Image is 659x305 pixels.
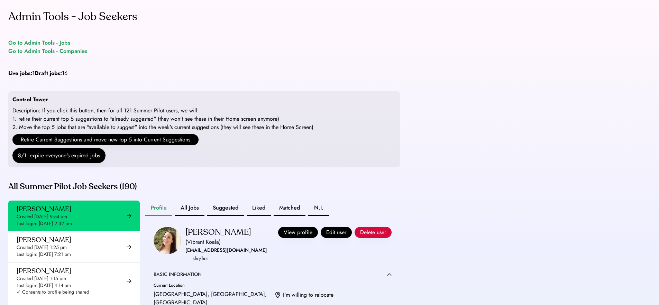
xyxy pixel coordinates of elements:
div: [PERSON_NAME] [17,267,71,275]
div: Created [DATE] 9:54 am [17,213,67,220]
a: Go to Admin Tools - Companies [8,47,87,55]
div: Created [DATE] 1:25 pm [17,244,67,251]
button: All Jobs [175,201,204,216]
div: Last login: [DATE] 7:21 pm [17,251,71,258]
button: View profile [278,227,318,238]
div: [PERSON_NAME] [185,227,251,238]
img: caret-up.svg [387,273,392,276]
a: Go to Admin Tools - Jobs [8,39,70,47]
div: [PERSON_NAME] [17,205,71,213]
strong: Live jobs: [8,69,32,77]
button: Suggested [207,201,244,216]
strong: Draft jobs: [35,69,62,77]
img: https%3A%2F%2F9c4076a67d41be3ea2c0407e1814dbd4.cdn.bubble.io%2Ff1750865448688x809484767749723900%... [154,227,181,254]
div: Admin Tools - Job Seekers [8,8,137,25]
button: N.I. [308,201,329,216]
button: Liked [247,201,271,216]
div: Created [DATE] 1:15 pm [17,275,66,282]
div: Last login: [DATE] 2:32 pm [17,220,72,227]
div: Last login: [DATE] 4:14 am [17,282,71,289]
div: 1 16 [8,69,67,77]
div: [EMAIL_ADDRESS][DOMAIN_NAME] [185,246,267,255]
button: Retire Current Suggestions and move new top 5 into Current Suggestions [12,134,199,145]
div: she/her [193,255,208,263]
button: Edit user [321,227,352,238]
div: [PERSON_NAME] [17,235,71,244]
div: · [188,255,190,263]
button: 8/1: expire everyone's expired jobs [12,148,106,163]
div: I'm willing to relocate [283,291,333,299]
div: All Summer Pilot Job Seekers (190) [8,181,400,192]
div: Current Location [154,283,270,287]
button: Delete user [355,227,392,238]
img: arrow-right-black.svg [127,244,131,249]
div: (Vibrant Koala) [185,238,221,246]
img: arrow-right-black.svg [127,213,131,218]
button: Profile [145,201,172,216]
img: arrow-right-black.svg [127,279,131,284]
img: location.svg [275,292,280,299]
div: Control Tower [12,95,48,104]
button: Matched [274,201,305,216]
div: Description: If you click this button, then for all 121 Summer Pilot users, we will: 1. retire th... [12,107,313,131]
div: BASIC INFORMATION [154,271,202,278]
div: ✓ Consents to profile being shared [17,289,89,296]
